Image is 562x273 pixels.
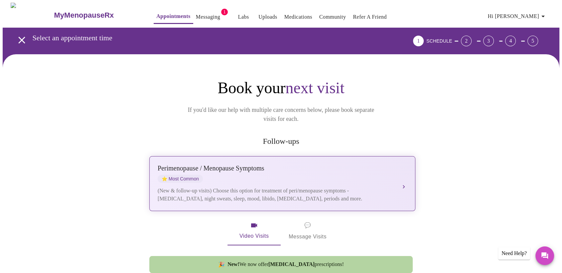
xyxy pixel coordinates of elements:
[158,164,394,172] div: Perimenopause / Menopause Symptoms
[426,38,452,44] span: SCHEDULE
[304,221,311,230] span: message
[535,246,554,265] button: Messages
[196,12,220,22] a: Messaging
[350,10,389,24] button: Refer a Friend
[193,10,223,24] button: Messaging
[33,34,376,42] h3: Select an appointment time
[319,12,346,22] a: Community
[353,12,387,22] a: Refer a Friend
[54,11,114,20] h3: MyMenopauseRx
[218,261,225,268] span: new
[227,261,344,267] span: We now offer prescriptions!
[179,106,383,124] p: If you'd like our help with multiple care concerns below, please book separate visits for each.
[413,36,424,46] div: 1
[505,36,516,46] div: 4
[258,12,277,22] a: Uploads
[284,12,312,22] a: Medications
[233,10,254,24] button: Labs
[268,261,315,267] strong: [MEDICAL_DATA]
[238,12,249,22] a: Labs
[154,10,193,24] button: Appointments
[148,78,414,98] h1: Book your
[149,156,415,211] button: Perimenopause / Menopause SymptomsstarMost Common(New & follow-up visits) Choose this option for ...
[282,10,315,24] button: Medications
[227,261,239,267] strong: New!
[461,36,472,46] div: 2
[221,9,228,15] span: 1
[53,4,140,27] a: MyMenopauseRx
[235,221,273,241] span: Video Visits
[148,137,414,146] h2: Follow-ups
[488,12,547,21] span: Hi [PERSON_NAME]
[156,12,190,21] a: Appointments
[285,79,344,97] span: next visit
[498,247,530,260] div: Need Help?
[12,30,32,50] button: open drawer
[256,10,280,24] button: Uploads
[317,10,349,24] button: Community
[289,221,327,241] span: Message Visits
[158,175,203,183] span: Most Common
[527,36,538,46] div: 5
[485,10,550,23] button: Hi [PERSON_NAME]
[483,36,494,46] div: 3
[11,3,53,28] img: MyMenopauseRx Logo
[162,176,167,181] span: star
[158,187,394,203] div: (New & follow-up visits) Choose this option for treatment of peri/menopause symptoms - [MEDICAL_D...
